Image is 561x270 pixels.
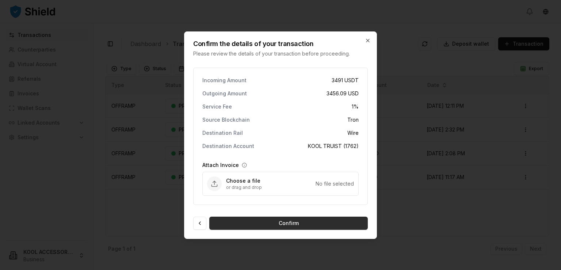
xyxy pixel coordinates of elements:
p: Service Fee [202,104,232,109]
p: Outgoing Amount [202,91,247,96]
div: No file selected [316,180,354,187]
div: Upload Attach Invoice [202,172,359,196]
p: Destination Account [202,144,254,149]
h2: Confirm the details of your transaction [193,41,368,47]
p: Incoming Amount [202,78,247,83]
p: Choose a file [226,177,316,185]
p: or drag and drop [226,185,316,190]
p: Destination Rail [202,130,243,136]
label: Attach Invoice [202,161,239,169]
span: 1 % [352,103,359,110]
p: Please review the details of your transaction before proceeding. [193,50,368,57]
span: 3491 USDT [332,77,359,84]
button: Confirm [209,217,368,230]
span: KOOL TRUIST (1762) [308,142,359,150]
span: 3456.09 USD [327,90,359,97]
p: Source Blockchain [202,117,250,122]
span: Tron [347,116,359,123]
span: Wire [347,129,359,137]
